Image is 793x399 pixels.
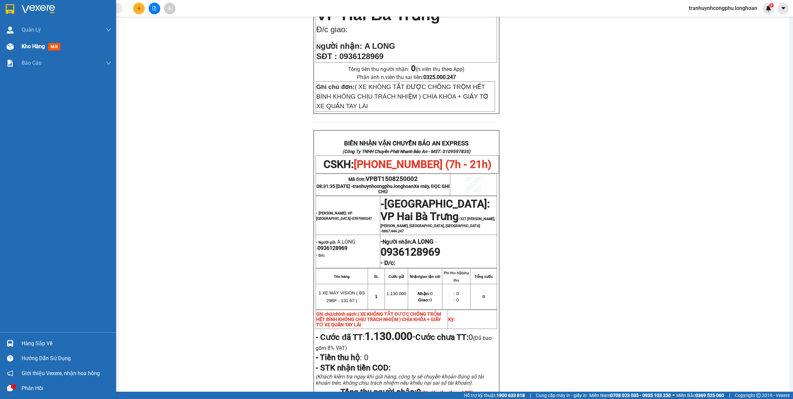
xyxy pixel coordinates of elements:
span: Tổng thu người nhận: [340,387,472,397]
strong: Cước chưa TT: [415,333,469,342]
sup: 1 [769,3,774,8]
button: file-add [149,3,160,14]
span: 1 XE MÁY VISION ( BS 29BF - 131.67 ) [319,290,365,303]
span: (Khách kiểm tra ngay khi gửi hàng, công ty sẽ chuyển khoản đúng số tài khoản trên, không chịu trá... [316,373,484,386]
span: - [381,203,495,233]
img: warehouse-icon [7,27,14,34]
span: ( XE KHÔNG TẮT ĐƯỢC CHỐNG TRỘM HẾT BÌNH KHÔNG CHỊU TRÁCH NHIỆM ) CHÌA KHÓA + GIẤY TỜ XE QUẤN TAY LÁI [316,83,489,110]
span: aim [167,6,172,11]
strong: - D/c: [316,253,325,258]
button: plus [133,3,145,14]
span: 0397000247 [352,216,372,221]
img: solution-icon [7,60,14,67]
img: warehouse-icon [7,43,14,50]
span: 0 [362,353,368,362]
strong: - Người gửi: [316,240,336,245]
span: tranhuynhcongphu.longhoan [353,184,450,194]
strong: Nhận: [417,291,430,296]
span: VPBT1508250002 [366,175,418,183]
span: 0936128969 [381,246,440,258]
span: Hỗ trợ kỹ thuật: [464,392,525,399]
span: 0867.444.247 [382,229,404,233]
span: 1 [770,3,772,8]
span: | [530,392,531,399]
button: caret-down [777,3,789,14]
span: copyright [756,393,761,398]
span: Báo cáo [22,59,41,67]
span: Mã đơn: [348,177,418,182]
span: Người nhận: [383,239,434,245]
span: ( XE KHÔNG TẮT ĐƯỢC CHỐNG TRỘM HẾT BÌNH KHÔNG CHỊU TRÁCH NHIỆM ) CHÌA KHÓA + GIẤY TỜ XE QUẤN TAY LÁI [316,311,441,327]
span: CSKH: [324,158,491,171]
strong: Phí thu hộ/phụ thu [444,271,469,282]
strong: 1.130.000 [365,330,412,343]
span: 0 [416,387,472,397]
strong: 1900 633 818 [496,393,525,398]
img: warehouse-icon [7,340,14,347]
span: - 0 [454,291,459,296]
strong: - D/c: [381,259,396,267]
img: logo-vxr [6,4,14,14]
span: : [316,353,368,362]
strong: Ghi chú/chính sách: [316,311,441,327]
img: icon-new-feature [765,5,771,11]
strong: Ghi chú đơn: [316,83,355,90]
span: 0 [482,294,485,299]
strong: 0325.000.247 [423,74,456,80]
strong: Cước gửi [389,275,404,279]
strong: N [316,43,362,50]
div: Hướng dẫn sử dụng [22,354,111,363]
strong: Nhận/giao tận nơi [410,275,440,279]
span: A LONG - [316,239,355,251]
span: mới [48,43,60,50]
div: Phản hồi [22,383,111,393]
span: Cung cấp máy in - giấy in: [536,392,588,399]
span: gười nhận: [321,41,362,50]
strong: - Cước đã TT [316,333,363,342]
span: : [316,333,415,342]
span: Miền Nam [589,392,671,399]
strong: - Tiền thu hộ [316,353,360,362]
button: aim [164,3,176,14]
strong: Giao: [418,297,429,302]
span: [PHONE_NUMBER] (7h - 21h) [354,158,491,171]
strong: BIÊN NHẬN VẬN CHUYỂN BẢO AN EXPRESS [344,140,469,147]
span: 0 [417,291,433,296]
span: Phản ánh n.viên thu sai tiền: [357,74,456,80]
span: down [106,27,111,33]
strong: BIÊN NHẬN VẬN CHUYỂN BẢO AN EXPRESS [22,10,146,17]
span: - 0 [454,297,459,302]
span: - [381,198,384,210]
span: Đ/c giao: [316,25,348,34]
span: | [729,392,730,399]
span: Quản Lý [22,26,41,34]
span: 0936128969 [318,245,347,251]
span: 327 [PERSON_NAME], [PERSON_NAME], [GEOGRAPHIC_DATA], [GEOGRAPHIC_DATA] - [381,217,495,233]
span: A LONG [364,41,395,50]
span: CSKH: [13,26,156,51]
span: - [434,239,437,245]
span: Giới thiệu Vexere, nhận hoa hồng [22,369,100,377]
span: question-circle [7,355,13,361]
span: - STK nhận tiền COD: [316,363,391,372]
strong: 0369 525 060 [695,393,724,398]
span: tranhuynhcongphu.longhoan [684,4,762,12]
span: Xe máy, ĐỌC GHI CHÚ [378,184,450,194]
strong: Tên hàng [334,275,349,279]
span: Tổng tiền thu người nhận: [348,66,465,72]
span: [GEOGRAPHIC_DATA]: VP Hai Bà Trưng [381,198,490,223]
span: 1.130.000 [387,291,406,296]
span: Kho hàng [22,43,45,49]
span: file-add [152,6,157,11]
span: 1 [375,294,377,299]
span: 08:31:35 [DATE] - [317,184,450,194]
span: A LONG [412,238,434,245]
div: Hàng sắp về [22,339,111,349]
span: down [106,60,111,66]
strong: (Công Ty TNHH Chuyển Phát Nhanh Bảo An - MST: 0109597835) [20,19,148,24]
span: 0936128969 [339,52,384,61]
span: ⚪️ [673,394,675,397]
strong: Ký: [448,317,455,322]
span: caret-down [780,5,786,11]
span: (Đã bao gồm 8% VAT) [316,335,491,351]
